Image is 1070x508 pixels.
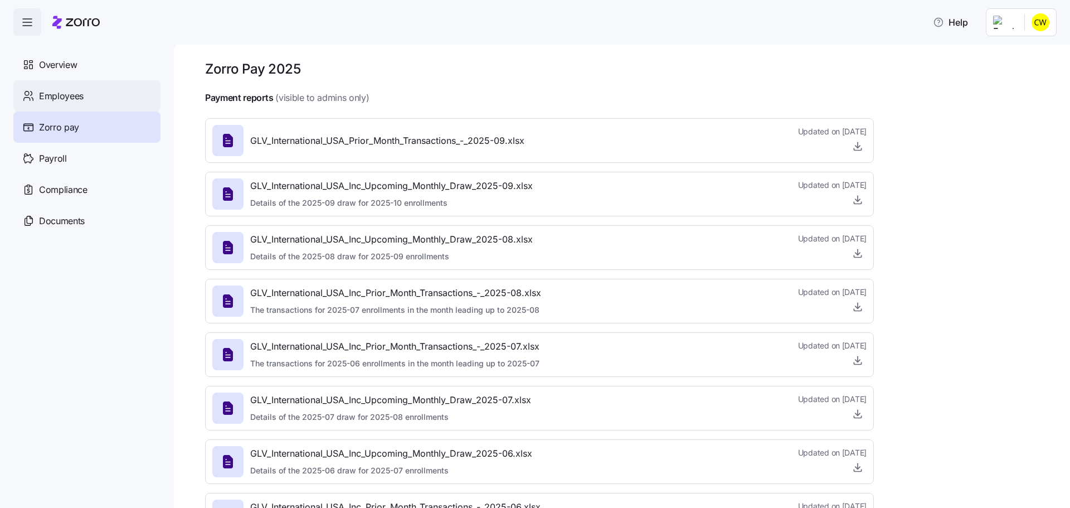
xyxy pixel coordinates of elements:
[933,16,968,29] span: Help
[39,58,77,72] span: Overview
[13,49,160,80] a: Overview
[39,120,79,134] span: Zorro pay
[798,180,867,191] span: Updated on [DATE]
[250,304,541,316] span: The transactions for 2025-07 enrollments in the month leading up to 2025-08
[39,183,87,197] span: Compliance
[275,91,369,105] span: (visible to admins only)
[798,287,867,298] span: Updated on [DATE]
[250,233,533,246] span: GLV_International_USA_Inc_Upcoming_Monthly_Draw_2025-08.xlsx
[39,214,85,228] span: Documents
[798,233,867,244] span: Updated on [DATE]
[250,393,531,407] span: GLV_International_USA_Inc_Upcoming_Monthly_Draw_2025-07.xlsx
[13,174,160,205] a: Compliance
[205,60,300,78] h1: Zorro Pay 2025
[798,340,867,351] span: Updated on [DATE]
[250,340,539,354] span: GLV_International_USA_Inc_Prior_Month_Transactions_-_2025-07.xlsx
[1032,13,1049,31] img: 5edaad42afde98681e0c7d53bfbc7cfc
[39,89,84,103] span: Employees
[250,465,532,476] span: Details of the 2025-06 draw for 2025-07 enrollments
[39,152,67,166] span: Payroll
[250,197,533,209] span: Details of the 2025-09 draw for 2025-10 enrollments
[13,112,160,143] a: Zorro pay
[250,251,533,262] span: Details of the 2025-08 draw for 2025-09 enrollments
[13,205,160,236] a: Documents
[798,126,867,137] span: Updated on [DATE]
[205,91,273,104] h4: Payment reports
[250,412,531,423] span: Details of the 2025-07 draw for 2025-08 enrollments
[13,143,160,174] a: Payroll
[250,286,541,300] span: GLV_International_USA_Inc_Prior_Month_Transactions_-_2025-08.xlsx
[250,179,533,193] span: GLV_International_USA_Inc_Upcoming_Monthly_Draw_2025-09.xlsx
[993,16,1015,29] img: Employer logo
[798,447,867,458] span: Updated on [DATE]
[798,394,867,405] span: Updated on [DATE]
[250,447,532,461] span: GLV_International_USA_Inc_Upcoming_Monthly_Draw_2025-06.xlsx
[924,11,977,33] button: Help
[250,358,539,369] span: The transactions for 2025-06 enrollments in the month leading up to 2025-07
[13,80,160,112] a: Employees
[250,134,524,148] span: GLV_International_USA_Prior_Month_Transactions_-_2025-09.xlsx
